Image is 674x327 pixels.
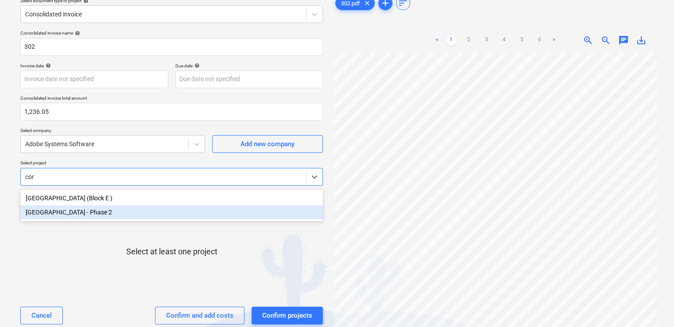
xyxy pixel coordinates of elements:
a: Next page [549,35,559,46]
span: chat [618,35,629,46]
a: Page 1 is your current page [446,35,457,46]
a: Page 2 [464,35,474,46]
span: help [44,63,51,68]
input: Consolidated invoice total amount [20,103,323,121]
button: Add new company [212,135,323,153]
input: Due date not specified [175,70,323,88]
input: Consolidated invoice name [20,38,323,56]
button: Cancel [20,307,63,324]
div: Confirm and add costs [166,310,233,321]
a: Page 5 [517,35,527,46]
button: Confirm and add costs [155,307,244,324]
a: Page 3 [481,35,492,46]
div: [GEOGRAPHIC_DATA] - Phase 2 [20,205,323,219]
div: [GEOGRAPHIC_DATA] (Block E ) [20,191,323,205]
a: Previous page [432,35,442,46]
div: Coronation Square (Block E ) [20,191,323,205]
div: Cancel [31,310,52,321]
div: Coronation Square - Phase 2 [20,205,323,219]
span: save_alt [636,35,647,46]
div: Due date [175,63,323,69]
span: help [193,63,200,68]
p: Consolidated invoice total amount [20,95,323,103]
span: help [73,31,80,36]
span: zoom_in [583,35,593,46]
div: Invoice date [20,63,168,69]
a: Page 4 [499,35,510,46]
div: Confirm projects [262,310,312,321]
div: Add new company [240,138,294,150]
a: Page 6 [535,35,545,46]
p: Select project [20,160,323,167]
iframe: Chat Widget [630,284,674,327]
div: Consolidated invoice name [20,30,323,36]
p: Select company [20,128,205,135]
p: Select at least one project [126,246,217,257]
span: zoom_out [600,35,611,46]
input: Invoice date not specified [20,70,168,88]
button: Confirm projects [252,307,323,324]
